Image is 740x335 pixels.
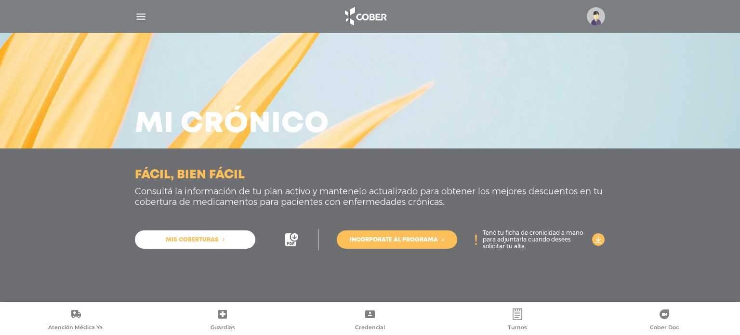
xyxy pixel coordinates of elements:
[337,230,457,249] a: Incorporate al programa
[211,324,235,333] span: Guardias
[2,308,149,333] a: Atención Médica Ya
[587,7,605,26] img: profile-placeholder.svg
[166,237,219,243] span: Mis coberturas
[591,308,738,333] a: Cober Doc
[340,5,390,28] img: logo_cober_home-white.png
[135,112,329,137] h3: Mi crónico
[650,324,679,333] span: Cober Doc
[135,230,255,249] a: Mis coberturas
[135,187,605,207] p: Consultá la información de tu plan activo y mantenelo actualizado para obtener los mejores descue...
[296,308,444,333] a: Credencial
[483,229,586,250] p: Tené tu ficha de cronicidad a mano para adjuntarla cuando desees solicitar tu alta.
[508,324,527,333] span: Turnos
[149,308,297,333] a: Guardias
[444,308,591,333] a: Turnos
[350,237,438,243] span: Incorporate al programa
[135,168,245,183] h3: Fácil, bien fácil
[135,11,147,23] img: Cober_menu-lines-white.svg
[48,324,103,333] span: Atención Médica Ya
[355,324,385,333] span: Credencial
